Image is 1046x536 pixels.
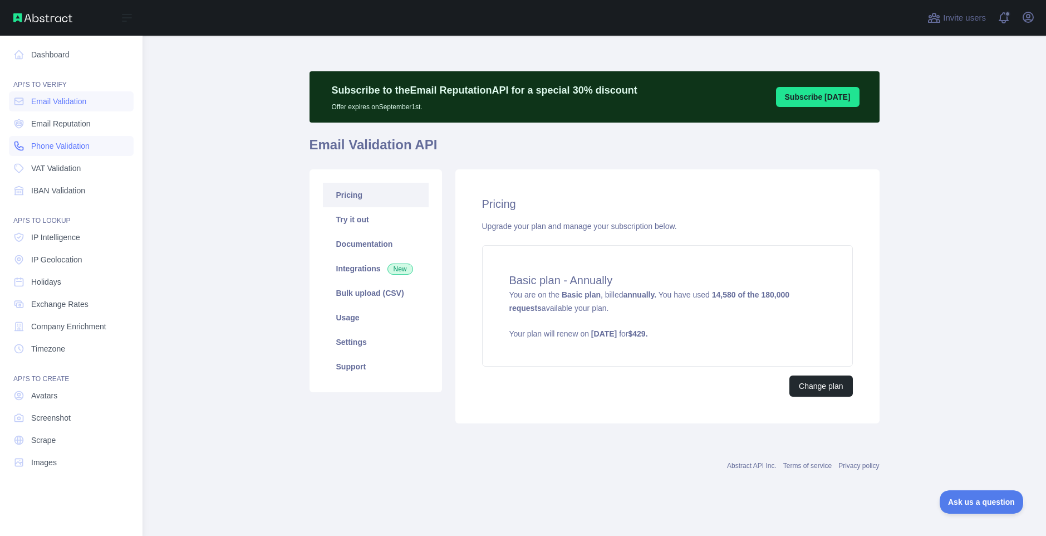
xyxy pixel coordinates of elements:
[13,13,72,22] img: Abstract API
[9,67,134,89] div: API'S TO VERIFY
[310,136,880,163] h1: Email Validation API
[789,376,852,397] button: Change plan
[482,221,853,232] div: Upgrade your plan and manage your subscription below.
[31,321,106,332] span: Company Enrichment
[323,305,429,330] a: Usage
[482,196,853,212] h2: Pricing
[9,250,134,270] a: IP Geolocation
[31,185,85,196] span: IBAN Validation
[31,276,61,288] span: Holidays
[9,430,134,450] a: Scrape
[9,386,134,406] a: Avatars
[838,462,879,470] a: Privacy policy
[31,299,89,310] span: Exchange Rates
[509,272,826,288] h4: Basic plan - Annually
[9,339,134,359] a: Timezone
[323,354,429,379] a: Support
[9,136,134,156] a: Phone Validation
[925,9,988,27] button: Invite users
[323,256,429,281] a: Integrations New
[623,290,656,299] strong: annually.
[332,98,637,111] p: Offer expires on September 1st.
[31,254,82,265] span: IP Geolocation
[323,207,429,232] a: Try it out
[9,227,134,247] a: IP Intelligence
[9,316,134,337] a: Company Enrichment
[940,490,1024,514] iframe: Toggle Customer Support
[323,183,429,207] a: Pricing
[9,272,134,292] a: Holidays
[509,328,826,339] p: Your plan will renew on for
[776,87,860,107] button: Subscribe [DATE]
[9,203,134,225] div: API'S TO LOOKUP
[9,408,134,428] a: Screenshot
[9,361,134,383] div: API'S TO CREATE
[31,140,90,152] span: Phone Validation
[31,457,57,468] span: Images
[9,114,134,134] a: Email Reputation
[31,435,56,446] span: Scrape
[9,91,134,111] a: Email Validation
[387,264,413,275] span: New
[323,281,429,305] a: Bulk upload (CSV)
[332,82,637,98] p: Subscribe to the Email Reputation API for a special 30 % discount
[9,294,134,314] a: Exchange Rates
[323,330,429,354] a: Settings
[9,181,134,201] a: IBAN Validation
[31,390,57,401] span: Avatars
[9,452,134,472] a: Images
[628,329,648,338] strong: $ 429 .
[562,290,601,299] strong: Basic plan
[509,290,826,339] span: You are on the , billed You have used available your plan.
[783,462,832,470] a: Terms of service
[31,343,65,354] span: Timezone
[943,12,986,25] span: Invite users
[323,232,429,256] a: Documentation
[9,45,134,65] a: Dashboard
[31,118,91,129] span: Email Reputation
[31,232,80,243] span: IP Intelligence
[31,412,71,423] span: Screenshot
[9,158,134,178] a: VAT Validation
[591,329,617,338] strong: [DATE]
[727,462,777,470] a: Abstract API Inc.
[31,163,81,174] span: VAT Validation
[31,96,86,107] span: Email Validation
